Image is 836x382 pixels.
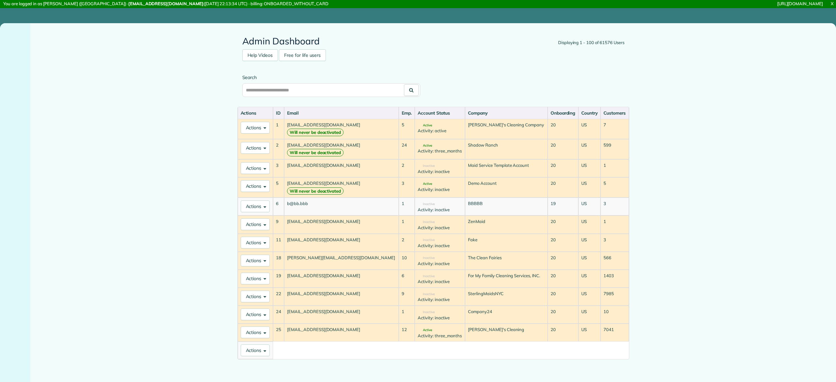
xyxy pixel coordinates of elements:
td: 19 [273,270,284,288]
td: 20 [548,177,578,198]
button: Actions [241,291,270,302]
td: US [578,215,601,233]
td: 5 [601,177,629,198]
div: Activity: active [418,128,462,134]
td: US [578,177,601,198]
button: Actions [241,326,270,338]
td: 12 [399,324,415,342]
td: 20 [548,252,578,270]
button: Actions [241,255,270,266]
td: 11 [273,234,284,252]
div: Activity: inactive [418,168,462,175]
button: Actions [241,309,270,320]
td: Shadow Ranch [465,139,547,159]
button: Actions [241,180,270,192]
td: 1 [601,215,629,233]
td: [EMAIL_ADDRESS][DOMAIN_NAME] [284,215,399,233]
span: Inactive [418,310,435,314]
td: 22 [273,288,284,306]
strong: Will never be deactivated [287,129,344,136]
td: US [578,234,601,252]
div: Activity: inactive [418,186,462,193]
button: Actions [241,237,270,248]
td: Fake [465,234,547,252]
td: US [578,159,601,177]
td: [EMAIL_ADDRESS][DOMAIN_NAME] [284,234,399,252]
td: 10 [601,306,629,324]
span: Inactive [418,164,435,167]
td: 3 [601,234,629,252]
span: Active [418,124,432,127]
td: 20 [548,139,578,159]
td: 24 [399,139,415,159]
td: 3 [273,159,284,177]
td: 9 [273,215,284,233]
td: 19 [548,198,578,215]
td: 1 [273,119,284,139]
div: Actions [241,110,270,116]
td: US [578,324,601,342]
td: [EMAIL_ADDRESS][DOMAIN_NAME] [284,306,399,324]
td: 9 [399,288,415,306]
span: Active [418,328,432,332]
td: 7041 [601,324,629,342]
div: Customers [603,110,626,116]
td: [PERSON_NAME]'s Cleaning Company [465,119,547,139]
div: Activity: inactive [418,207,462,213]
a: [URL][DOMAIN_NAME] [777,1,823,6]
button: Actions [241,218,270,230]
div: Activity: three_months [418,148,462,154]
div: Displaying 1 - 100 of 61576 Users [558,40,624,46]
td: For My Family Cleaning Services, INC. [465,270,547,288]
button: Actions [241,200,270,212]
td: [EMAIL_ADDRESS][DOMAIN_NAME] [284,288,399,306]
div: Account Status [418,110,462,116]
td: 1 [399,306,415,324]
div: Activity: inactive [418,261,462,267]
span: Inactive [418,256,435,260]
td: b@bb.bbb [284,198,399,215]
div: Onboarding [551,110,575,116]
a: Free for life users [279,49,326,61]
label: Search [242,74,420,81]
td: 20 [548,234,578,252]
td: Demo Account [465,177,547,198]
td: [EMAIL_ADDRESS][DOMAIN_NAME] [284,159,399,177]
td: US [578,288,601,306]
span: Active [418,144,432,147]
td: 25 [273,324,284,342]
td: US [578,198,601,215]
div: Activity: three_months [418,333,462,339]
div: Company [468,110,544,116]
td: US [578,139,601,159]
td: BBBBB [465,198,547,215]
a: Help Videos [242,49,278,61]
td: 6 [399,270,415,288]
td: 566 [601,252,629,270]
td: 599 [601,139,629,159]
td: 24 [273,306,284,324]
td: Maid Service Template Account [465,159,547,177]
div: Activity: inactive [418,315,462,321]
td: [EMAIL_ADDRESS][DOMAIN_NAME] [284,139,399,159]
td: 1 [399,198,415,215]
span: Inactive [418,238,435,242]
td: 5 [273,177,284,198]
td: 5 [399,119,415,139]
td: 2 [399,234,415,252]
button: Actions [241,142,270,154]
td: 7985 [601,288,629,306]
td: 3 [601,198,629,215]
td: 1 [601,159,629,177]
td: [PERSON_NAME][EMAIL_ADDRESS][DOMAIN_NAME] [284,252,399,270]
td: SterlingMaidsNYC [465,288,547,306]
div: Country [581,110,598,116]
span: Active [418,182,432,185]
td: [PERSON_NAME]'s Cleaning [465,324,547,342]
td: 7 [601,119,629,139]
td: [EMAIL_ADDRESS][DOMAIN_NAME] [284,324,399,342]
td: 20 [548,119,578,139]
td: 20 [548,324,578,342]
td: US [578,252,601,270]
td: The Clean Fairies [465,252,547,270]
